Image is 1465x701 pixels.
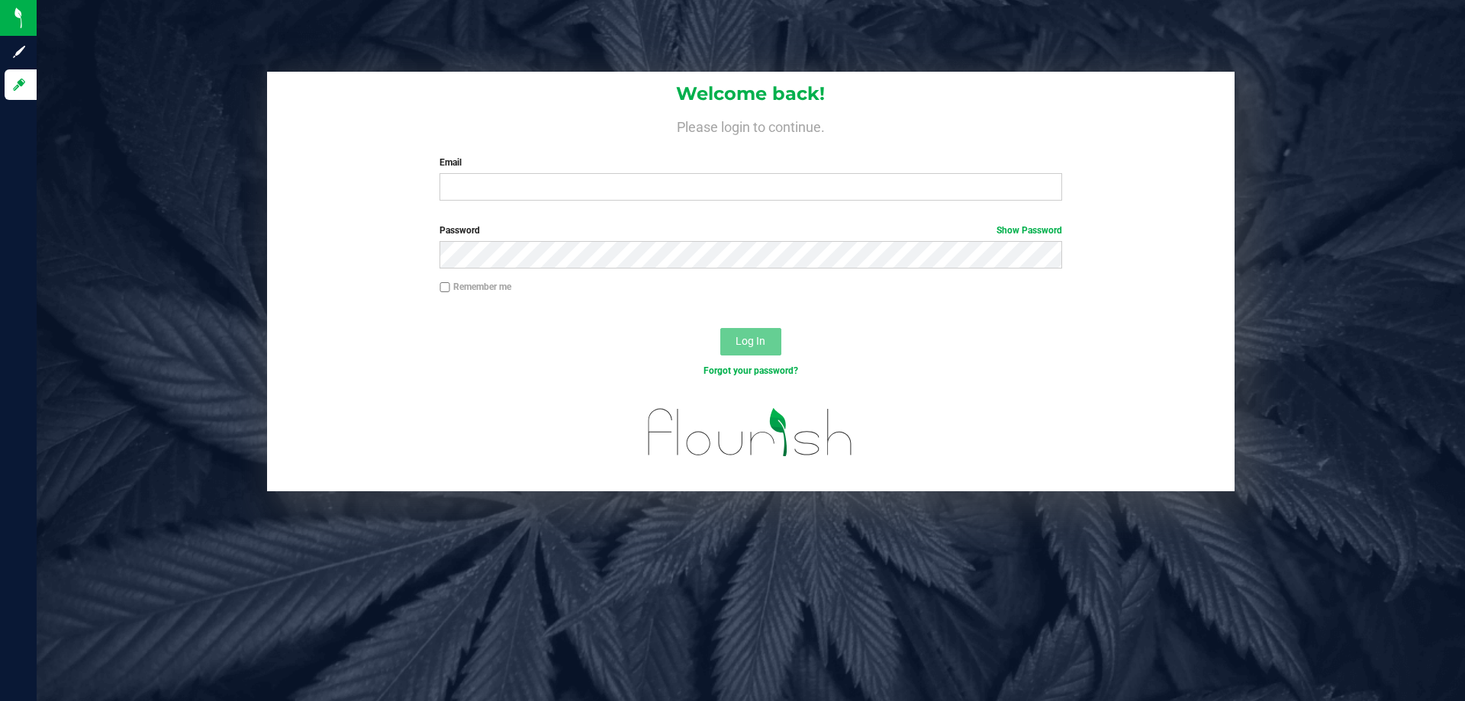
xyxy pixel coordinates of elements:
[11,77,27,92] inline-svg: Log in
[267,84,1235,104] h1: Welcome back!
[439,156,1061,169] label: Email
[267,116,1235,134] h4: Please login to continue.
[629,394,871,471] img: flourish_logo.svg
[736,335,765,347] span: Log In
[704,365,798,376] a: Forgot your password?
[11,44,27,59] inline-svg: Sign up
[439,225,480,236] span: Password
[720,328,781,355] button: Log In
[439,282,450,293] input: Remember me
[439,280,511,294] label: Remember me
[997,225,1062,236] a: Show Password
